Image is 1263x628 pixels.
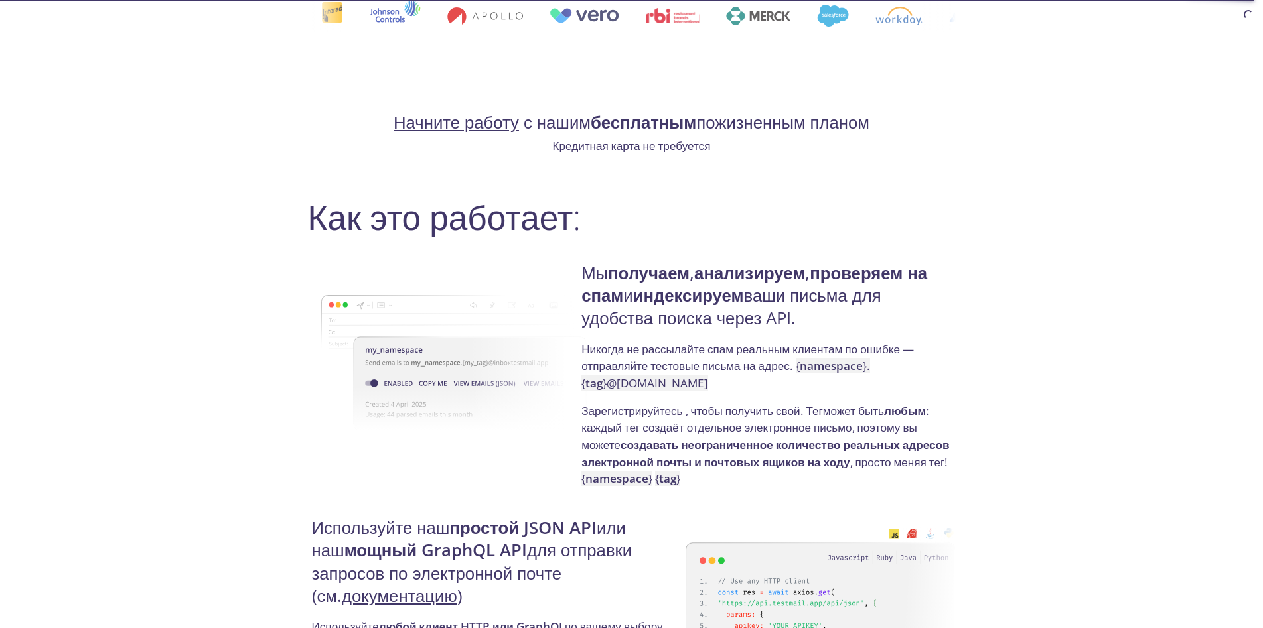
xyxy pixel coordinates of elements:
[553,138,711,153] font: Кредитная карта не требуется
[585,375,603,391] strong: tag
[686,403,800,418] font: , чтобы получить свой
[581,358,870,391] code: { } . { } @[DOMAIN_NAME]
[312,516,450,539] font: Используйте наш
[884,403,926,418] font: любым
[581,261,608,284] font: Мы
[449,516,597,539] font: простой JSON API
[591,111,696,134] font: бесплатным
[623,284,632,307] font: и
[344,538,527,562] font: мощный GraphQL API
[585,471,648,486] strong: namespace
[312,516,626,562] font: или наш
[694,261,805,284] font: анализируем
[823,403,884,418] font: может быть
[312,538,632,607] font: для отправки запросов по электронной почте (см.
[457,584,463,607] font: )
[719,7,783,25] img: Мерк
[581,437,949,470] font: создавать неограниченное количество реальных адресов электронной почты и почтовых ящиков на ходу
[800,358,863,373] strong: namespace
[439,7,515,25] img: Аполлон
[581,403,929,452] font: : каждый тег создаёт отдельное электронное письмо, поэтому вы можете
[655,471,680,486] code: { }
[659,471,676,486] strong: tag
[581,261,927,307] font: проверяем на спам
[633,284,744,307] font: индексируем
[690,261,694,284] font: ,
[581,342,914,374] font: Никогда не рассылайте спам реальным клиентам по ошибке — отправляйте тестовые письма на адрес
[850,454,948,470] font: , просто меняя тег!
[805,261,810,284] font: ,
[308,194,581,240] font: Как это работает:
[524,111,591,134] font: с нашим
[696,111,869,134] font: пожизненным планом
[868,7,915,25] img: рабочий день
[800,403,823,418] font: . Тег
[809,5,841,27] img: отдел продаж
[790,358,793,373] font: .
[608,261,690,284] font: получаем
[342,584,457,607] a: документацию
[394,111,519,134] a: Начните работу
[542,8,612,23] img: веро
[321,258,591,468] img: пространство имен-образ
[581,403,682,418] a: Зарегистрируйтесь
[581,284,881,330] font: ваши письма для удобства поиска через API.
[581,471,652,486] code: { }
[638,8,692,23] img: rbi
